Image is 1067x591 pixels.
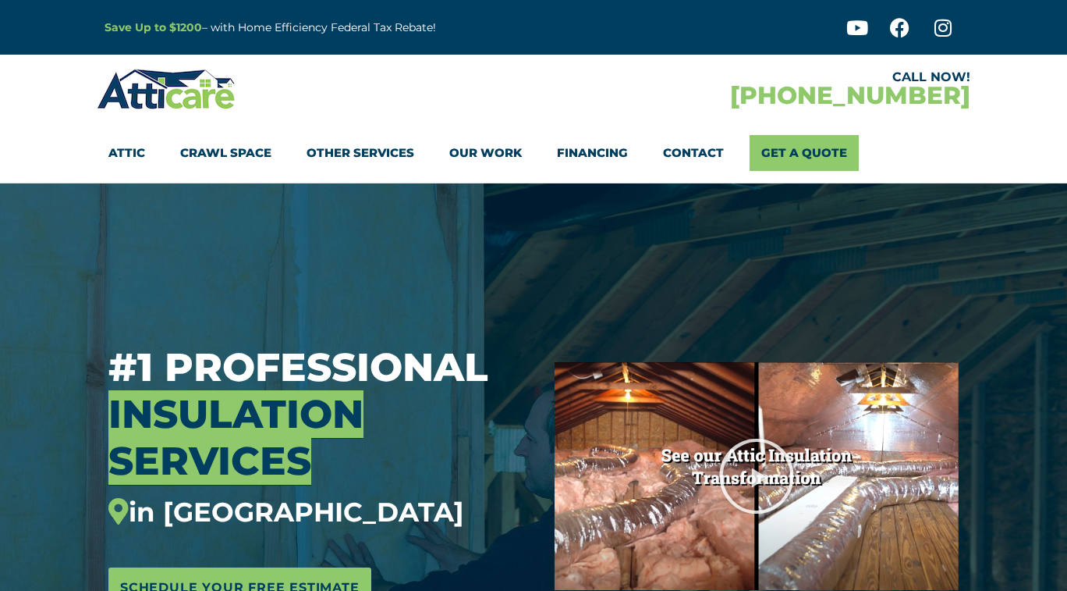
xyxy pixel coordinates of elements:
a: Other Services [307,135,414,171]
p: – with Home Efficiency Federal Tax Rebate! [105,19,610,37]
a: Financing [557,135,628,171]
a: Crawl Space [180,135,271,171]
a: Save Up to $1200 [105,20,202,34]
a: Our Work [449,135,522,171]
a: Get A Quote [750,135,859,171]
div: in [GEOGRAPHIC_DATA] [108,497,531,529]
nav: Menu [108,135,959,171]
h3: #1 Professional [108,344,531,529]
span: Insulation [108,390,363,438]
a: Contact [663,135,724,171]
div: Play Video [718,437,796,515]
div: CALL NOW! [533,71,970,84]
a: Attic [108,135,145,171]
span: Services [108,437,311,485]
